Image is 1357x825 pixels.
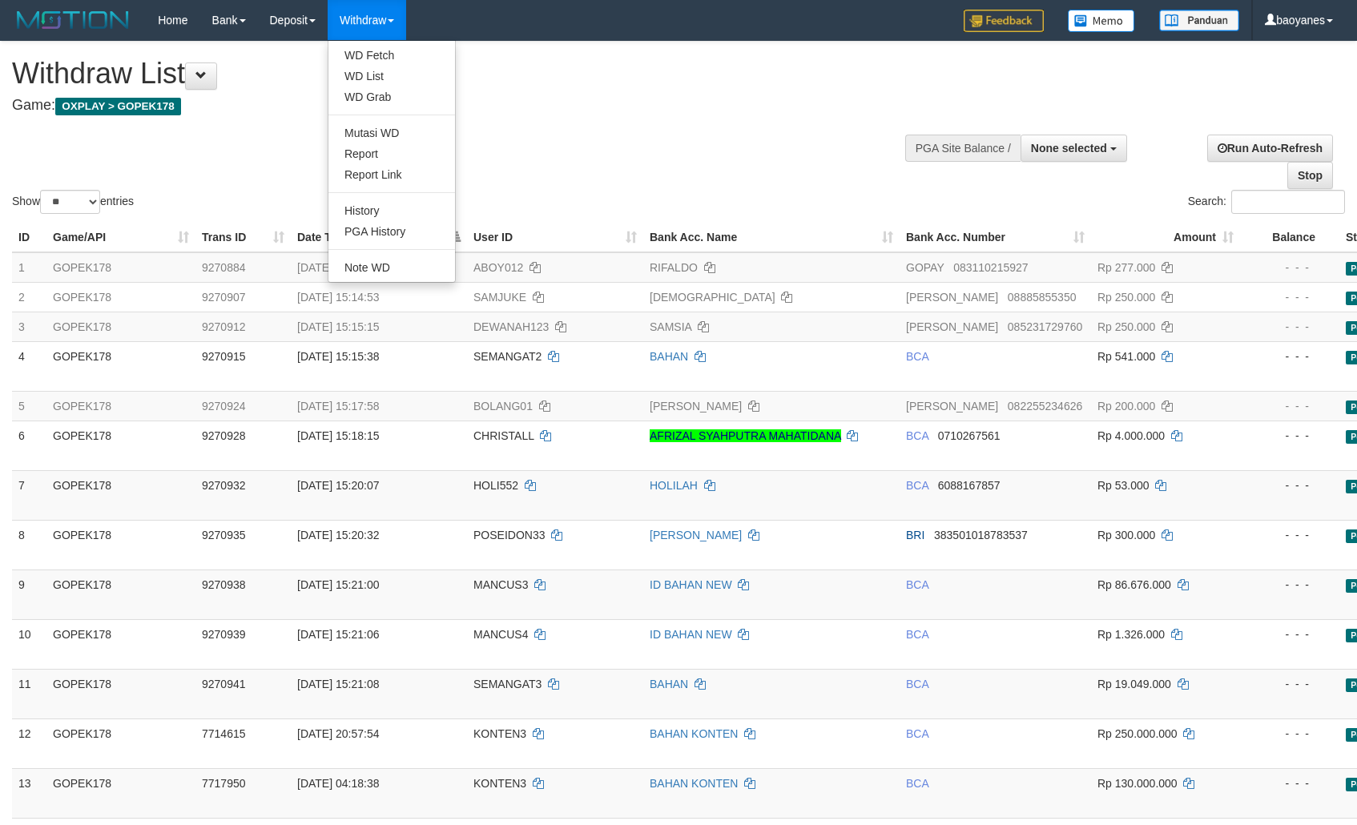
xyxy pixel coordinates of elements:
[906,291,998,304] span: [PERSON_NAME]
[473,678,542,690] span: SEMANGAT3
[328,66,455,87] a: WD List
[12,421,46,470] td: 6
[297,678,379,690] span: [DATE] 15:21:08
[473,350,542,363] span: SEMANGAT2
[1097,678,1171,690] span: Rp 19.049.000
[297,320,379,333] span: [DATE] 15:15:15
[1246,726,1333,742] div: - - -
[297,429,379,442] span: [DATE] 15:18:15
[906,350,928,363] span: BCA
[328,200,455,221] a: History
[1240,223,1339,252] th: Balance
[906,261,944,274] span: GOPAY
[906,578,928,591] span: BCA
[473,320,549,333] span: DEWANAH123
[1246,577,1333,593] div: - - -
[1097,261,1155,274] span: Rp 277.000
[12,470,46,520] td: 7
[906,479,928,492] span: BCA
[473,479,518,492] span: HOLI552
[202,429,246,442] span: 9270928
[12,312,46,341] td: 3
[473,291,526,304] span: SAMJUKE
[46,669,195,718] td: GOPEK178
[906,400,998,412] span: [PERSON_NAME]
[1097,628,1165,641] span: Rp 1.326.000
[12,718,46,768] td: 12
[934,529,1028,541] span: Copy 383501018783537 to clipboard
[473,727,526,740] span: KONTEN3
[1287,162,1333,189] a: Stop
[473,261,523,274] span: ABOY012
[297,350,379,363] span: [DATE] 15:15:38
[650,400,742,412] a: [PERSON_NAME]
[46,569,195,619] td: GOPEK178
[650,261,698,274] a: RIFALDO
[1246,319,1333,335] div: - - -
[328,123,455,143] a: Mutasi WD
[1097,479,1150,492] span: Rp 53.000
[650,479,698,492] a: HOLILAH
[650,628,732,641] a: ID BAHAN NEW
[964,10,1044,32] img: Feedback.jpg
[1008,400,1082,412] span: Copy 082255234626 to clipboard
[906,429,928,442] span: BCA
[1246,626,1333,642] div: - - -
[906,678,928,690] span: BCA
[46,520,195,569] td: GOPEK178
[906,529,924,541] span: BRI
[328,45,455,66] a: WD Fetch
[46,312,195,341] td: GOPEK178
[202,777,246,790] span: 7717950
[12,669,46,718] td: 11
[202,628,246,641] span: 9270939
[1008,291,1077,304] span: Copy 08885855350 to clipboard
[202,479,246,492] span: 9270932
[953,261,1028,274] span: Copy 083110215927 to clipboard
[328,257,455,278] a: Note WD
[650,291,775,304] a: [DEMOGRAPHIC_DATA]
[1246,775,1333,791] div: - - -
[1246,527,1333,543] div: - - -
[55,98,181,115] span: OXPLAY > GOPEK178
[12,391,46,421] td: 5
[1097,320,1155,333] span: Rp 250.000
[1231,190,1345,214] input: Search:
[202,291,246,304] span: 9270907
[12,569,46,619] td: 9
[328,164,455,185] a: Report Link
[900,223,1091,252] th: Bank Acc. Number: activate to sort column ascending
[12,58,888,90] h1: Withdraw List
[473,628,528,641] span: MANCUS4
[46,223,195,252] th: Game/API: activate to sort column ascending
[46,341,195,391] td: GOPEK178
[643,223,900,252] th: Bank Acc. Name: activate to sort column ascending
[297,628,379,641] span: [DATE] 15:21:06
[1097,727,1178,740] span: Rp 250.000.000
[46,391,195,421] td: GOPEK178
[12,223,46,252] th: ID
[202,261,246,274] span: 9270884
[1246,676,1333,692] div: - - -
[1246,428,1333,444] div: - - -
[202,578,246,591] span: 9270938
[1097,350,1155,363] span: Rp 541.000
[46,470,195,520] td: GOPEK178
[467,223,643,252] th: User ID: activate to sort column ascending
[12,252,46,283] td: 1
[40,190,100,214] select: Showentries
[650,727,738,740] a: BAHAN KONTEN
[650,777,738,790] a: BAHAN KONTEN
[195,223,291,252] th: Trans ID: activate to sort column ascending
[1031,142,1107,155] span: None selected
[906,727,928,740] span: BCA
[12,190,134,214] label: Show entries
[297,727,379,740] span: [DATE] 20:57:54
[46,619,195,669] td: GOPEK178
[46,421,195,470] td: GOPEK178
[906,320,998,333] span: [PERSON_NAME]
[650,429,841,442] a: AFRIZAL SYAHPUTRA MAHATIDANA
[297,291,379,304] span: [DATE] 15:14:53
[1159,10,1239,31] img: panduan.png
[328,221,455,242] a: PGA History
